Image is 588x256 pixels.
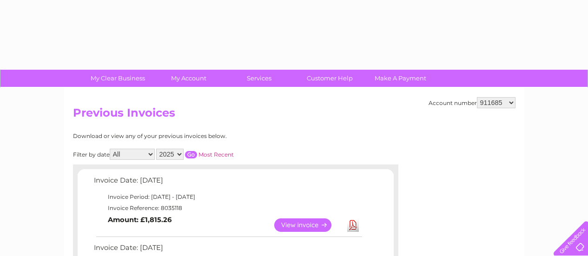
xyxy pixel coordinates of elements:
[73,106,515,124] h2: Previous Invoices
[291,70,368,87] a: Customer Help
[92,203,363,214] td: Invoice Reference: 8035118
[73,149,317,160] div: Filter by date
[221,70,297,87] a: Services
[73,133,317,139] div: Download or view any of your previous invoices below.
[92,191,363,203] td: Invoice Period: [DATE] - [DATE]
[362,70,439,87] a: Make A Payment
[79,70,156,87] a: My Clear Business
[347,218,359,232] a: Download
[108,216,172,224] b: Amount: £1,815.26
[92,174,363,191] td: Invoice Date: [DATE]
[274,218,343,232] a: View
[150,70,227,87] a: My Account
[198,151,234,158] a: Most Recent
[429,97,515,108] div: Account number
